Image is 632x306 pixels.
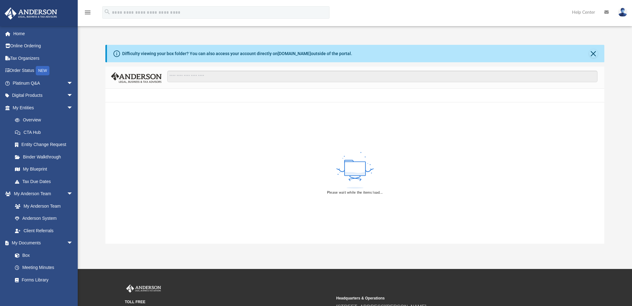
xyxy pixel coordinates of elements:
[4,77,82,89] a: Platinum Q&Aarrow_drop_down
[9,175,82,188] a: Tax Due Dates
[36,66,49,75] div: NEW
[278,51,311,56] a: [DOMAIN_NAME]
[9,126,82,139] a: CTA Hub
[9,163,79,176] a: My Blueprint
[3,7,59,20] img: Anderson Advisors Platinum Portal
[84,9,91,16] i: menu
[4,101,82,114] a: My Entitiesarrow_drop_down
[9,139,82,151] a: Entity Change Request
[589,49,598,58] button: Close
[104,8,111,15] i: search
[618,8,627,17] img: User Pic
[125,285,162,293] img: Anderson Advisors Platinum Portal
[84,12,91,16] a: menu
[4,237,79,249] a: My Documentsarrow_drop_down
[9,151,82,163] a: Binder Walkthrough
[4,40,82,52] a: Online Ordering
[4,89,82,102] a: Digital Productsarrow_drop_down
[9,249,76,261] a: Box
[9,261,79,274] a: Meeting Minutes
[67,188,79,200] span: arrow_drop_down
[9,212,79,225] a: Anderson System
[67,77,79,90] span: arrow_drop_down
[9,200,76,212] a: My Anderson Team
[67,101,79,114] span: arrow_drop_down
[9,224,79,237] a: Client Referrals
[4,64,82,77] a: Order StatusNEW
[67,89,79,102] span: arrow_drop_down
[9,114,82,126] a: Overview
[9,274,76,286] a: Forms Library
[4,188,79,200] a: My Anderson Teamarrow_drop_down
[4,27,82,40] a: Home
[167,71,597,82] input: Search files and folders
[122,50,352,57] div: Difficulty viewing your box folder? You can also access your account directly on outside of the p...
[4,52,82,64] a: Tax Organizers
[327,190,383,195] div: Please wait while the items load...
[125,299,332,305] small: TOLL FREE
[336,295,543,301] small: Headquarters & Operations
[67,237,79,250] span: arrow_drop_down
